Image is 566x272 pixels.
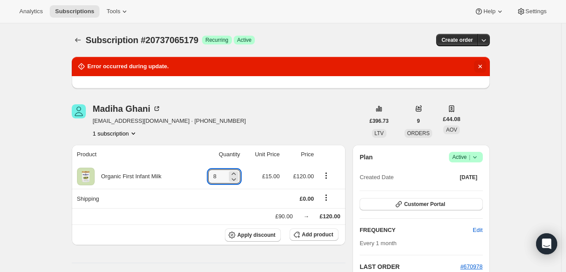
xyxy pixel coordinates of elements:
[364,115,394,127] button: £396.73
[360,262,460,271] h2: LAST ORDER
[526,8,547,15] span: Settings
[300,195,314,202] span: £0.00
[237,232,276,239] span: Apply discount
[72,145,194,164] th: Product
[303,212,309,221] div: →
[237,37,252,44] span: Active
[19,8,43,15] span: Analytics
[95,172,162,181] div: Organic First Infant Milk
[319,171,333,180] button: Product actions
[407,130,430,136] span: ORDERS
[320,213,340,220] span: £120.00
[469,154,470,161] span: |
[446,127,457,133] span: AOV
[370,118,389,125] span: £396.73
[360,240,397,246] span: Every 1 month
[319,193,333,202] button: Shipping actions
[417,118,420,125] span: 9
[302,231,333,238] span: Add product
[50,5,99,18] button: Subscriptions
[72,34,84,46] button: Subscriptions
[77,168,95,185] img: product img
[360,173,393,182] span: Created Date
[511,5,552,18] button: Settings
[360,153,373,162] h2: Plan
[225,228,281,242] button: Apply discount
[460,262,483,271] button: #670978
[375,130,384,136] span: LTV
[455,171,483,184] button: [DATE]
[360,198,482,210] button: Customer Portal
[404,201,445,208] span: Customer Portal
[107,8,120,15] span: Tools
[262,173,280,180] span: £15.00
[243,145,283,164] th: Unit Price
[101,5,134,18] button: Tools
[194,145,243,164] th: Quantity
[467,223,488,237] button: Edit
[93,117,246,125] span: [EMAIL_ADDRESS][DOMAIN_NAME] · [PHONE_NUMBER]
[293,173,314,180] span: £120.00
[93,129,138,138] button: Product actions
[536,233,557,254] div: Open Intercom Messenger
[290,228,338,241] button: Add product
[460,174,478,181] span: [DATE]
[88,62,169,71] h2: Error occurred during update.
[441,37,473,44] span: Create order
[360,226,473,235] h2: FREQUENCY
[206,37,228,44] span: Recurring
[72,189,194,208] th: Shipping
[55,8,94,15] span: Subscriptions
[460,263,483,270] a: #670978
[14,5,48,18] button: Analytics
[473,226,482,235] span: Edit
[436,34,478,46] button: Create order
[412,115,425,127] button: 9
[275,212,293,221] div: £90.00
[72,104,86,118] span: Madiha Ghani
[474,60,486,73] button: Dismiss notification
[283,145,317,164] th: Price
[469,5,509,18] button: Help
[443,115,460,124] span: £44.08
[86,35,198,45] span: Subscription #20737065179
[483,8,495,15] span: Help
[93,104,161,113] div: Madiha Ghani
[452,153,479,162] span: Active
